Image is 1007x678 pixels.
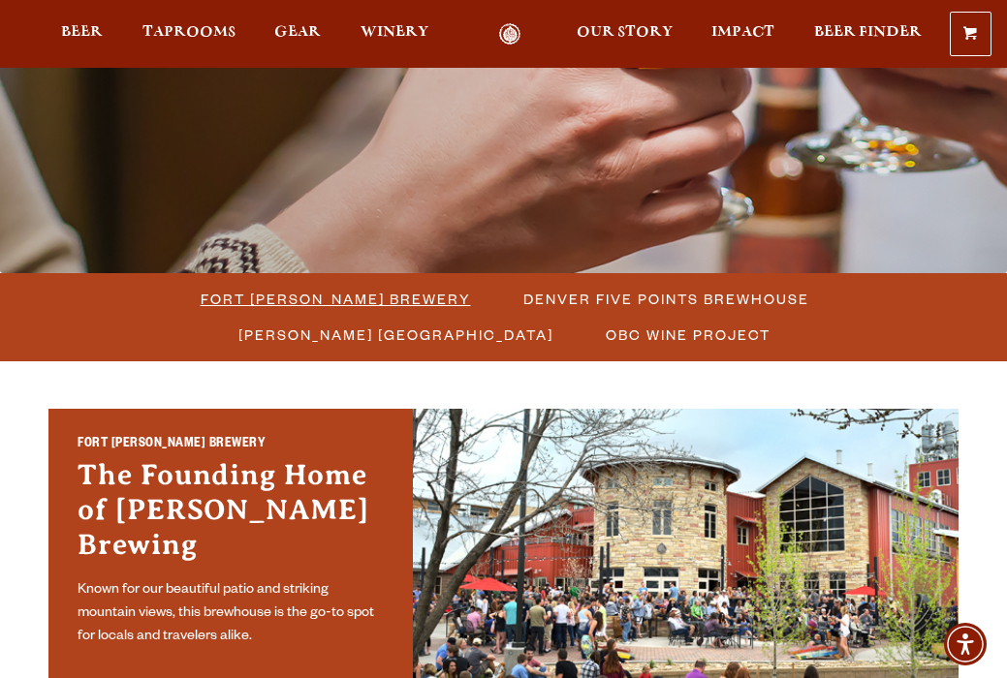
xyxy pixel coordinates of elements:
span: OBC Wine Project [606,321,771,349]
a: Impact [699,23,787,46]
p: Known for our beautiful patio and striking mountain views, this brewhouse is the go-to spot for l... [78,579,384,649]
span: Our Story [577,24,673,40]
a: [PERSON_NAME] [GEOGRAPHIC_DATA] [227,321,563,349]
a: Our Story [564,23,685,46]
a: Denver Five Points Brewhouse [512,285,819,313]
a: Gear [262,23,333,46]
a: Taprooms [130,23,248,46]
h3: The Founding Home of [PERSON_NAME] Brewing [78,457,384,571]
span: Gear [274,24,321,40]
span: [PERSON_NAME] [GEOGRAPHIC_DATA] [238,321,553,349]
a: Beer [48,23,115,46]
span: Denver Five Points Brewhouse [523,285,809,313]
span: Taprooms [142,24,236,40]
span: Beer [61,24,103,40]
div: Accessibility Menu [944,623,987,665]
a: Odell Home [474,23,547,46]
span: Beer Finder [814,24,922,40]
a: Fort [PERSON_NAME] Brewery [189,285,481,313]
span: Fort [PERSON_NAME] Brewery [201,285,471,313]
span: Winery [361,24,428,40]
h2: Fort [PERSON_NAME] Brewery [78,435,384,457]
a: Winery [348,23,441,46]
a: OBC Wine Project [594,321,780,349]
a: Beer Finder [802,23,934,46]
span: Impact [711,24,774,40]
